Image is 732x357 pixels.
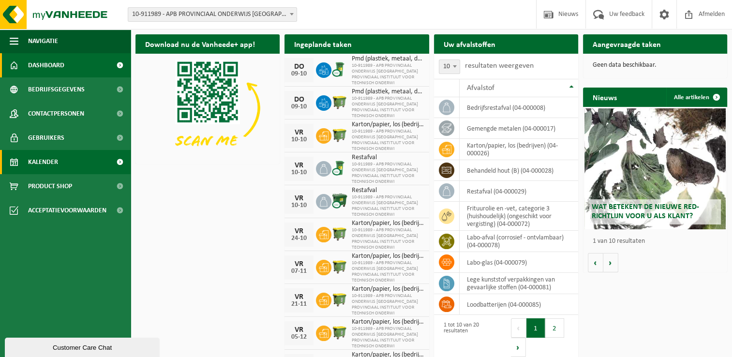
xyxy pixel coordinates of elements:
[460,181,578,202] td: restafval (04-000029)
[28,174,72,198] span: Product Shop
[352,129,424,152] span: 10-911989 - APB PROVINCIAAL ONDERWIJS [GEOGRAPHIC_DATA] PROVINCIAAL INSTITUUT VOOR TECHNISCH ONDERWI
[28,53,64,77] span: Dashboard
[135,34,265,53] h2: Download nu de Vanheede+ app!
[467,84,494,92] span: Afvalstof
[289,96,309,104] div: DO
[583,88,627,106] h2: Nieuws
[352,63,424,86] span: 10-911989 - APB PROVINCIAAL ONDERWIJS [GEOGRAPHIC_DATA] PROVINCIAAL INSTITUUT VOOR TECHNISCH ONDERWI
[289,235,309,242] div: 24-10
[331,127,348,143] img: WB-1100-HPE-GN-50
[460,294,578,315] td: loodbatterijen (04-000085)
[352,162,424,185] span: 10-911989 - APB PROVINCIAAL ONDERWIJS [GEOGRAPHIC_DATA] PROVINCIAAL INSTITUUT VOOR TECHNISCH ONDERWI
[439,60,460,74] span: 10
[434,34,505,53] h2: Uw afvalstoffen
[28,198,106,223] span: Acceptatievoorwaarden
[289,104,309,110] div: 09-10
[28,102,84,126] span: Contactpersonen
[128,7,297,22] span: 10-911989 - APB PROVINCIAAL ONDERWIJS ANTWERPEN PROVINCIAAL INSTITUUT VOOR TECHNISCH ONDERWI - ST...
[331,324,348,341] img: WB-1100-HPE-GN-50
[352,293,424,316] span: 10-911989 - APB PROVINCIAAL ONDERWIJS [GEOGRAPHIC_DATA] PROVINCIAAL INSTITUUT VOOR TECHNISCH ONDERWI
[331,291,348,308] img: WB-1100-HPE-GN-50
[331,94,348,110] img: WB-1100-HPE-GN-50
[511,318,526,338] button: Previous
[289,227,309,235] div: VR
[331,225,348,242] img: WB-1100-HPE-GN-50
[352,154,424,162] span: Restafval
[460,139,578,160] td: karton/papier, los (bedrijven) (04-000026)
[352,96,424,119] span: 10-911989 - APB PROVINCIAAL ONDERWIJS [GEOGRAPHIC_DATA] PROVINCIAAL INSTITUUT VOOR TECHNISCH ONDERWI
[289,326,309,334] div: VR
[289,136,309,143] div: 10-10
[352,121,424,129] span: Karton/papier, los (bedrijven)
[28,29,58,53] span: Navigatie
[460,97,578,118] td: bedrijfsrestafval (04-000008)
[352,55,424,63] span: Pmd (plastiek, metaal, drankkartons) (bedrijven)
[289,63,309,71] div: DO
[352,326,424,349] span: 10-911989 - APB PROVINCIAAL ONDERWIJS [GEOGRAPHIC_DATA] PROVINCIAAL INSTITUUT VOOR TECHNISCH ONDERWI
[289,301,309,308] div: 21-11
[289,202,309,209] div: 10-10
[460,160,578,181] td: behandeld hout (B) (04-000028)
[593,238,722,245] p: 1 van 10 resultaten
[284,34,361,53] h2: Ingeplande taken
[511,338,526,357] button: Next
[352,253,424,260] span: Karton/papier, los (bedrijven)
[352,194,424,218] span: 10-911989 - APB PROVINCIAAL ONDERWIJS [GEOGRAPHIC_DATA] PROVINCIAAL INSTITUUT VOOR TECHNISCH ONDERWI
[289,169,309,176] div: 10-10
[545,318,564,338] button: 2
[289,334,309,341] div: 05-12
[465,62,534,70] label: resultaten weergeven
[352,260,424,283] span: 10-911989 - APB PROVINCIAAL ONDERWIJS [GEOGRAPHIC_DATA] PROVINCIAAL INSTITUUT VOOR TECHNISCH ONDERWI
[331,160,348,176] img: WB-0240-CU
[460,252,578,273] td: labo-glas (04-000079)
[588,253,603,272] button: Vorige
[460,118,578,139] td: gemengde metalen (04-000017)
[352,227,424,251] span: 10-911989 - APB PROVINCIAAL ONDERWIJS [GEOGRAPHIC_DATA] PROVINCIAAL INSTITUUT VOOR TECHNISCH ONDERWI
[289,194,309,202] div: VR
[289,260,309,268] div: VR
[592,203,699,220] span: Wat betekent de nieuwe RED-richtlijn voor u als klant?
[352,88,424,96] span: Pmd (plastiek, metaal, drankkartons) (bedrijven)
[666,88,726,107] a: Alle artikelen
[28,150,58,174] span: Kalender
[593,62,717,69] p: Geen data beschikbaar.
[603,253,618,272] button: Volgende
[460,202,578,231] td: frituurolie en -vet, categorie 3 (huishoudelijk) (ongeschikt voor vergisting) (04-000072)
[289,162,309,169] div: VR
[584,108,726,229] a: Wat betekent de nieuwe RED-richtlijn voor u als klant?
[128,8,297,21] span: 10-911989 - APB PROVINCIAAL ONDERWIJS ANTWERPEN PROVINCIAAL INSTITUUT VOOR TECHNISCH ONDERWI - ST...
[331,193,348,209] img: WB-1100-CU
[460,231,578,252] td: labo-afval (corrosief - ontvlambaar) (04-000078)
[352,187,424,194] span: Restafval
[352,318,424,326] span: Karton/papier, los (bedrijven)
[28,126,64,150] span: Gebruikers
[28,77,85,102] span: Bedrijfsgegevens
[135,54,280,162] img: Download de VHEPlus App
[289,293,309,301] div: VR
[331,61,348,77] img: WB-0240-CU
[583,34,671,53] h2: Aangevraagde taken
[5,336,162,357] iframe: chat widget
[526,318,545,338] button: 1
[289,71,309,77] div: 09-10
[289,268,309,275] div: 07-11
[289,129,309,136] div: VR
[352,220,424,227] span: Karton/papier, los (bedrijven)
[331,258,348,275] img: WB-1100-HPE-GN-50
[460,273,578,294] td: lege kunststof verpakkingen van gevaarlijke stoffen (04-000081)
[352,285,424,293] span: Karton/papier, los (bedrijven)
